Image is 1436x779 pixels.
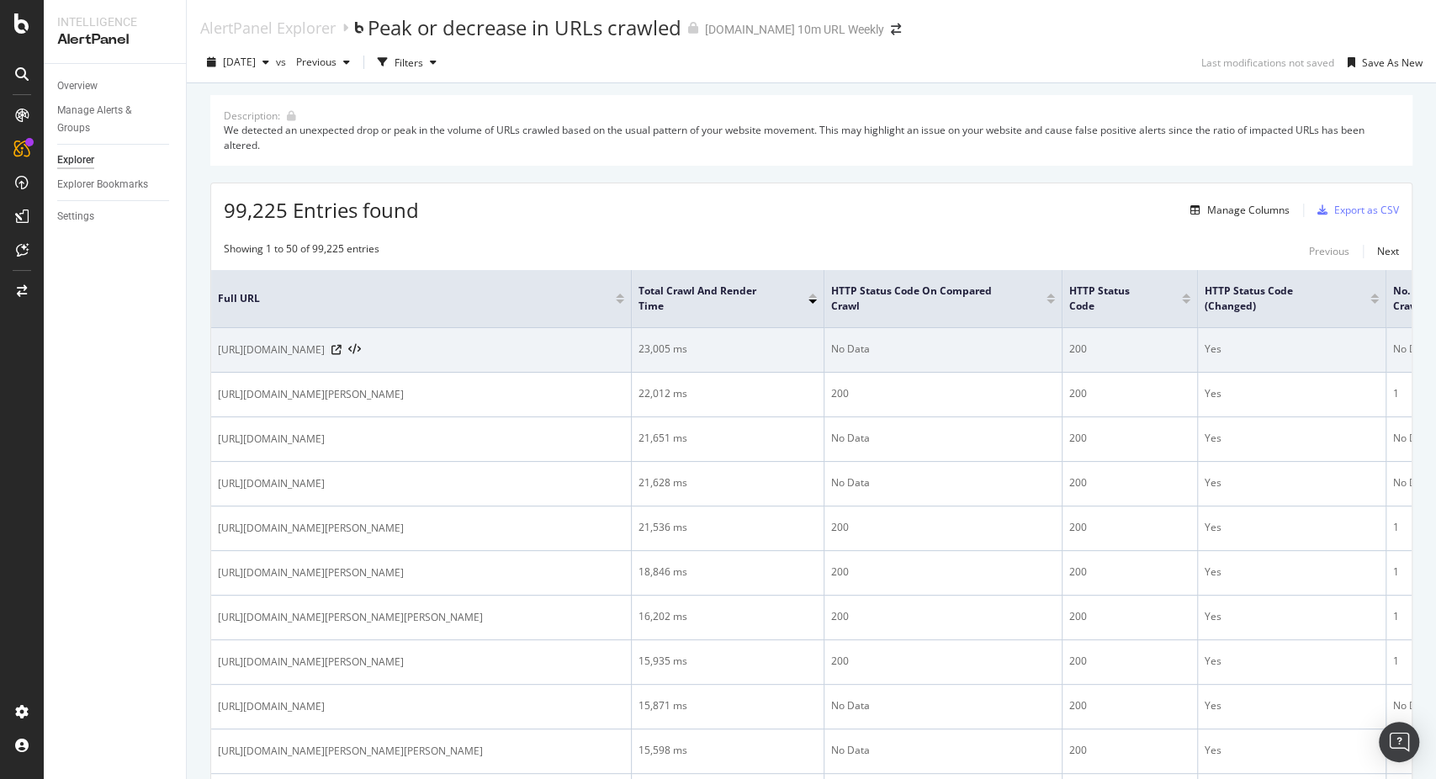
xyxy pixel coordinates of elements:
[57,208,174,225] a: Settings
[705,21,884,38] div: [DOMAIN_NAME] 10m URL Weekly
[1334,203,1399,217] div: Export as CSV
[831,743,1055,758] div: No Data
[639,431,817,446] div: 21,651 ms
[831,342,1055,357] div: No Data
[57,176,148,193] div: Explorer Bookmarks
[224,123,1399,151] div: We detected an unexpected drop or peak in the volume of URLs crawled based on the usual pattern o...
[1069,475,1190,490] div: 200
[831,284,1021,314] span: HTTP Status Code On Compared Crawl
[1311,197,1399,224] button: Export as CSV
[57,102,158,137] div: Manage Alerts & Groups
[218,609,483,626] span: [URL][DOMAIN_NAME][PERSON_NAME][PERSON_NAME]
[1205,564,1379,580] div: Yes
[639,342,817,357] div: 23,005 ms
[1184,200,1290,220] button: Manage Columns
[1069,431,1190,446] div: 200
[1205,609,1379,624] div: Yes
[1069,743,1190,758] div: 200
[1069,342,1190,357] div: 200
[57,151,174,169] a: Explorer
[218,743,483,760] span: [URL][DOMAIN_NAME][PERSON_NAME][PERSON_NAME]
[1205,342,1379,357] div: Yes
[639,654,817,669] div: 15,935 ms
[348,344,361,356] button: View HTML Source
[1309,244,1349,258] div: Previous
[1205,743,1379,758] div: Yes
[218,386,404,403] span: [URL][DOMAIN_NAME][PERSON_NAME]
[1069,386,1190,401] div: 200
[57,208,94,225] div: Settings
[1205,284,1345,314] span: HTTP Status Code (Changed)
[639,743,817,758] div: 15,598 ms
[1207,203,1290,217] div: Manage Columns
[1205,520,1379,535] div: Yes
[57,30,172,50] div: AlertPanel
[331,345,342,355] a: Visit Online Page
[1069,609,1190,624] div: 200
[831,698,1055,713] div: No Data
[289,55,336,69] span: Previous
[1377,241,1399,262] button: Next
[831,386,1055,401] div: 200
[639,386,817,401] div: 22,012 ms
[289,49,357,76] button: Previous
[224,109,280,123] div: Description:
[1069,520,1190,535] div: 200
[831,431,1055,446] div: No Data
[1309,241,1349,262] button: Previous
[1205,475,1379,490] div: Yes
[1362,56,1423,70] div: Save As New
[57,102,174,137] a: Manage Alerts & Groups
[276,55,289,69] span: vs
[57,151,94,169] div: Explorer
[831,564,1055,580] div: 200
[1069,698,1190,713] div: 200
[639,284,783,314] span: Total Crawl and Render Time
[831,520,1055,535] div: 200
[371,49,443,76] button: Filters
[1341,49,1423,76] button: Save As New
[57,77,98,95] div: Overview
[1205,386,1379,401] div: Yes
[639,475,817,490] div: 21,628 ms
[57,77,174,95] a: Overview
[1205,654,1379,669] div: Yes
[1205,698,1379,713] div: Yes
[224,196,419,224] span: 99,225 Entries found
[395,56,423,70] div: Filters
[224,241,379,262] div: Showing 1 to 50 of 99,225 entries
[1379,722,1419,762] div: Open Intercom Messenger
[218,564,404,581] span: [URL][DOMAIN_NAME][PERSON_NAME]
[218,291,591,306] span: Full URL
[57,176,174,193] a: Explorer Bookmarks
[1201,56,1334,70] div: Last modifications not saved
[831,609,1055,624] div: 200
[1069,654,1190,669] div: 200
[200,49,276,76] button: [DATE]
[218,654,404,670] span: [URL][DOMAIN_NAME][PERSON_NAME]
[57,13,172,30] div: Intelligence
[218,342,325,358] span: [URL][DOMAIN_NAME]
[891,24,901,35] div: arrow-right-arrow-left
[218,520,404,537] span: [URL][DOMAIN_NAME][PERSON_NAME]
[1205,431,1379,446] div: Yes
[639,609,817,624] div: 16,202 ms
[1069,564,1190,580] div: 200
[639,564,817,580] div: 18,846 ms
[200,19,336,37] a: AlertPanel Explorer
[218,698,325,715] span: [URL][DOMAIN_NAME]
[218,475,325,492] span: [URL][DOMAIN_NAME]
[1069,284,1157,314] span: HTTP Status Code
[218,431,325,448] span: [URL][DOMAIN_NAME]
[831,654,1055,669] div: 200
[831,475,1055,490] div: No Data
[368,13,681,42] div: Peak or decrease in URLs crawled
[639,698,817,713] div: 15,871 ms
[1377,244,1399,258] div: Next
[223,55,256,69] span: 2025 Aug. 21st
[639,520,817,535] div: 21,536 ms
